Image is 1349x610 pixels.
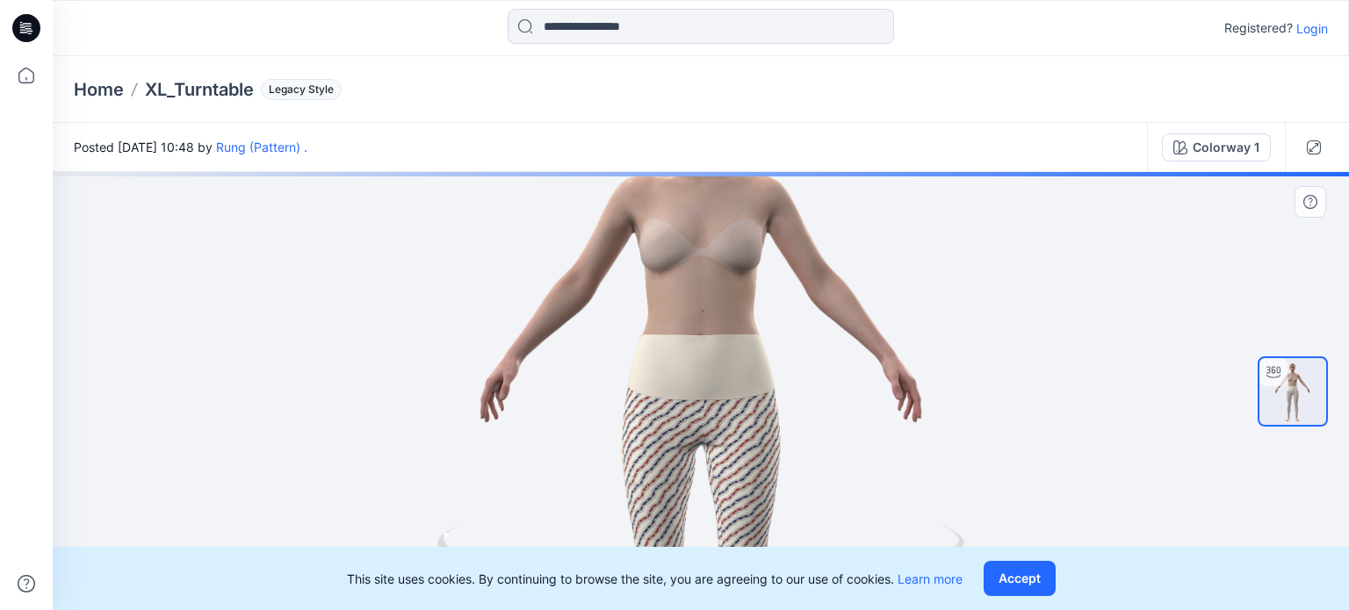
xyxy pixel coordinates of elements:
[1259,358,1326,425] img: turntable-02-09-2025-03:58:11
[216,140,307,154] a: Rung (Pattern) .
[1193,138,1259,157] div: Colorway 1
[1162,133,1271,161] button: Colorway 1
[74,138,307,156] span: Posted [DATE] 10:48 by
[254,77,342,102] button: Legacy Style
[74,77,124,102] a: Home
[347,570,963,588] p: This site uses cookies. By continuing to browse the site, you are agreeing to our use of cookies.
[1296,19,1328,38] p: Login
[261,79,342,100] span: Legacy Style
[1224,18,1293,39] p: Registered?
[898,571,963,586] a: Learn more
[984,561,1056,596] button: Accept
[145,77,254,102] p: XL_Turntable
